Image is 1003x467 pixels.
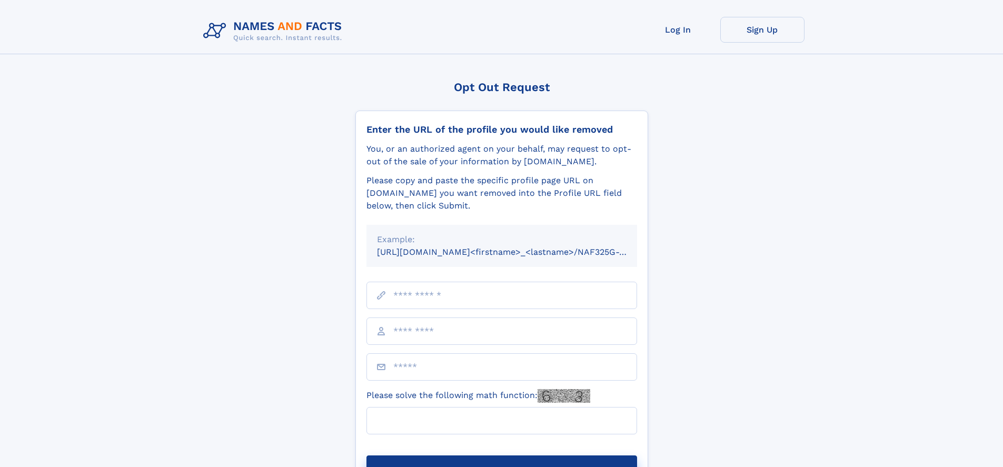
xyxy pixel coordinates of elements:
[366,174,637,212] div: Please copy and paste the specific profile page URL on [DOMAIN_NAME] you want removed into the Pr...
[636,17,720,43] a: Log In
[377,233,627,246] div: Example:
[199,17,351,45] img: Logo Names and Facts
[355,81,648,94] div: Opt Out Request
[366,389,590,403] label: Please solve the following math function:
[720,17,805,43] a: Sign Up
[366,124,637,135] div: Enter the URL of the profile you would like removed
[366,143,637,168] div: You, or an authorized agent on your behalf, may request to opt-out of the sale of your informatio...
[377,247,657,257] small: [URL][DOMAIN_NAME]<firstname>_<lastname>/NAF325G-xxxxxxxx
